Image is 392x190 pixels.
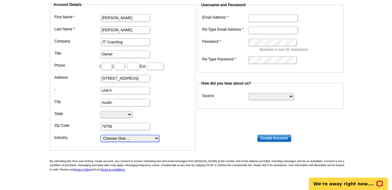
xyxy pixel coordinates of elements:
a: Privacy Policy [74,168,91,171]
legend: How did you hear about us? [201,81,252,86]
label: Address [55,75,100,80]
label: Industry [55,135,100,140]
label: Re-Type Password [202,56,248,62]
label: Phone [55,63,100,68]
a: Terms & Conditions. [100,168,126,171]
p: Between 6 and 20 characters [260,47,340,52]
iframe: LiveChat chat widget [305,170,392,190]
p: By submitting this form and clicking 'create account', you consent to receive marketing text and ... [50,159,347,172]
label: Password [202,39,248,44]
label: Zip Code [55,123,100,128]
label: Last Name [55,26,100,32]
label: State [55,111,100,117]
label: Email Address [202,15,248,20]
label: Source [202,93,248,99]
legend: Username and Password [201,2,246,8]
label: Re-Type Email Address [202,27,248,32]
input: Create Account [257,135,291,142]
dd: ( ) - Ext. [53,61,192,71]
label: City [55,99,100,104]
label: Title [55,51,100,56]
legend: Account Details [53,2,82,7]
label: Company [55,38,100,44]
label: First Name [55,14,100,20]
label: - [55,87,100,92]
